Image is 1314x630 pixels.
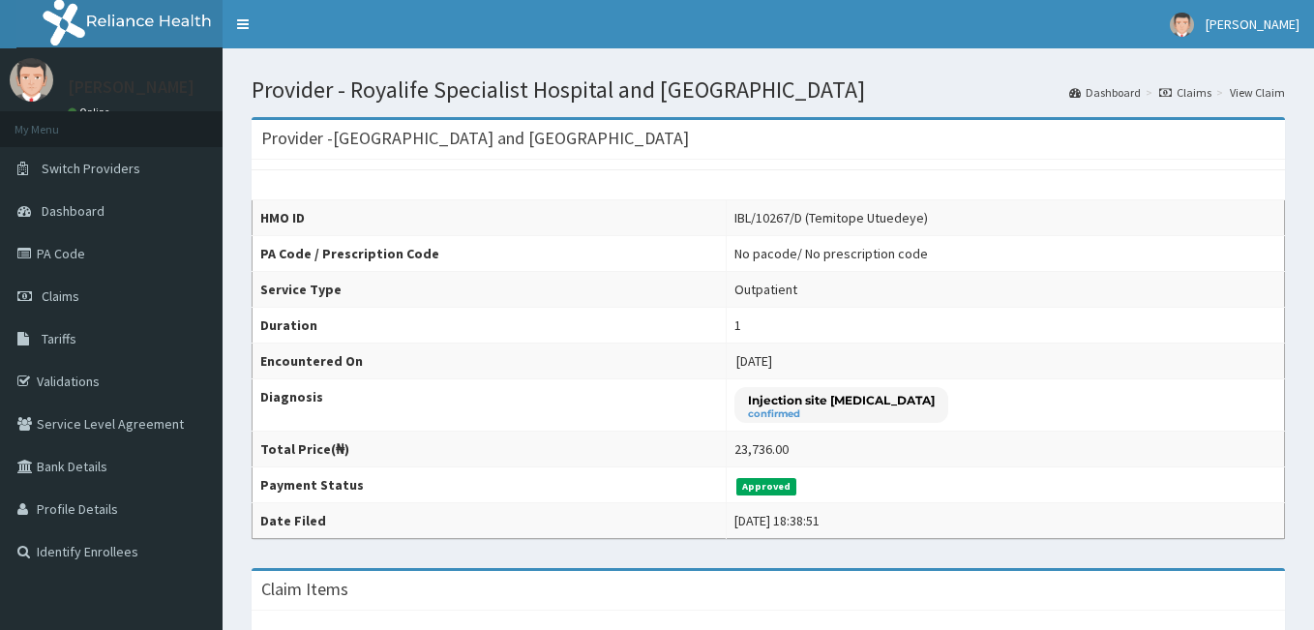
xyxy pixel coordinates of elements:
[253,344,727,379] th: Encountered On
[1159,84,1211,101] a: Claims
[734,208,928,227] div: IBL/10267/D (Temitope Utuedeye)
[42,287,79,305] span: Claims
[734,315,741,335] div: 1
[734,511,820,530] div: [DATE] 18:38:51
[261,130,689,147] h3: Provider - [GEOGRAPHIC_DATA] and [GEOGRAPHIC_DATA]
[1069,84,1141,101] a: Dashboard
[252,77,1285,103] h1: Provider - Royalife Specialist Hospital and [GEOGRAPHIC_DATA]
[253,272,727,308] th: Service Type
[68,78,194,96] p: [PERSON_NAME]
[253,379,727,432] th: Diagnosis
[253,467,727,503] th: Payment Status
[253,503,727,539] th: Date Filed
[1170,13,1194,37] img: User Image
[748,392,935,408] p: Injection site [MEDICAL_DATA]
[10,58,53,102] img: User Image
[42,202,105,220] span: Dashboard
[1230,84,1285,101] a: View Claim
[1206,15,1299,33] span: [PERSON_NAME]
[734,439,789,459] div: 23,736.00
[748,409,935,419] small: confirmed
[261,581,348,598] h3: Claim Items
[42,330,76,347] span: Tariffs
[42,160,140,177] span: Switch Providers
[734,280,797,299] div: Outpatient
[253,432,727,467] th: Total Price(₦)
[253,200,727,236] th: HMO ID
[736,478,797,495] span: Approved
[253,308,727,344] th: Duration
[734,244,928,263] div: No pacode / No prescription code
[253,236,727,272] th: PA Code / Prescription Code
[68,105,114,119] a: Online
[736,352,772,370] span: [DATE]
